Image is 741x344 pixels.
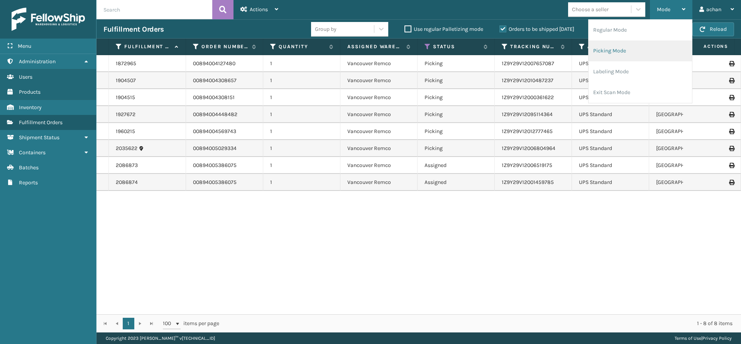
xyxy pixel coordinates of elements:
[502,179,554,185] a: 1Z9Y29V12001459785
[729,112,734,117] i: Print Label
[589,40,692,61] li: Picking Mode
[649,174,726,191] td: [GEOGRAPHIC_DATA]
[186,157,263,174] td: 00894005386075
[572,106,649,123] td: UPS Standard
[729,129,734,134] i: Print Label
[340,157,418,174] td: Vancouver Remco
[263,72,340,89] td: 1
[572,174,649,191] td: UPS Standard
[19,164,39,171] span: Batches
[502,128,553,135] a: 1Z9Y29V12012777465
[116,77,136,84] a: 1904507
[19,149,46,156] span: Containers
[19,134,59,141] span: Shipment Status
[279,43,325,50] label: Quantity
[186,106,263,123] td: 00894004448482
[186,72,263,89] td: 00894004308657
[404,26,483,32] label: Use regular Palletizing mode
[163,320,174,327] span: 100
[116,162,138,169] a: 2086873
[201,43,248,50] label: Order Number
[572,140,649,157] td: UPS Standard
[418,55,495,72] td: Picking
[729,180,734,185] i: Print Label
[649,106,726,123] td: [GEOGRAPHIC_DATA]
[116,94,135,101] a: 1904515
[116,60,136,67] a: 1872965
[116,179,138,186] a: 2086874
[250,6,268,13] span: Actions
[729,95,734,100] i: Print Label
[649,140,726,157] td: [GEOGRAPHIC_DATA]
[19,89,41,95] span: Products
[589,20,692,40] li: Regular Mode
[263,55,340,72] td: 1
[116,145,137,152] a: 2035622
[589,82,692,103] li: Exit Scan Mode
[263,140,340,157] td: 1
[263,89,340,106] td: 1
[19,179,38,186] span: Reports
[572,89,649,106] td: UPS Standard
[163,318,219,329] span: items per page
[692,22,734,36] button: Reload
[418,106,495,123] td: Picking
[679,40,733,53] span: Actions
[418,89,495,106] td: Picking
[418,123,495,140] td: Picking
[729,61,734,66] i: Print Label
[116,128,135,135] a: 1960215
[675,336,701,341] a: Terms of Use
[418,140,495,157] td: Picking
[263,174,340,191] td: 1
[340,123,418,140] td: Vancouver Remco
[116,111,135,118] a: 1927672
[315,25,337,33] div: Group by
[106,332,215,344] p: Copyright 2023 [PERSON_NAME]™ v [TECHNICAL_ID]
[340,89,418,106] td: Vancouver Remco
[572,123,649,140] td: UPS Standard
[340,174,418,191] td: Vancouver Remco
[19,58,56,65] span: Administration
[103,25,164,34] h3: Fulfillment Orders
[19,104,42,111] span: Inventory
[186,140,263,157] td: 00894005029334
[587,43,634,50] label: Assigned Carrier Service
[433,43,480,50] label: Status
[649,123,726,140] td: [GEOGRAPHIC_DATA]
[510,43,557,50] label: Tracking Number
[263,106,340,123] td: 1
[572,5,609,13] div: Choose a seller
[19,74,32,80] span: Users
[186,89,263,106] td: 00894004308151
[649,157,726,174] td: [GEOGRAPHIC_DATA]
[572,55,649,72] td: UPS Standard
[589,61,692,82] li: Labeling Mode
[657,6,670,13] span: Mode
[675,332,732,344] div: |
[186,123,263,140] td: 00894004569743
[572,72,649,89] td: UPS Standard
[340,140,418,157] td: Vancouver Remco
[347,43,403,50] label: Assigned Warehouse
[18,43,31,49] span: Menu
[502,94,554,101] a: 1Z9Y29V12000361622
[123,318,134,329] a: 1
[499,26,574,32] label: Orders to be shipped [DATE]
[263,157,340,174] td: 1
[418,157,495,174] td: Assigned
[124,43,171,50] label: Fulfillment Order Id
[502,60,554,67] a: 1Z9Y29V12007657087
[418,72,495,89] td: Picking
[12,8,85,31] img: logo
[729,78,734,83] i: Print Label
[502,145,555,152] a: 1Z9Y29V12006804964
[572,157,649,174] td: UPS Standard
[340,72,418,89] td: Vancouver Remco
[19,119,63,126] span: Fulfillment Orders
[340,106,418,123] td: Vancouver Remco
[186,174,263,191] td: 00894005386075
[502,111,553,118] a: 1Z9Y29V12095114364
[729,146,734,151] i: Print Label
[263,123,340,140] td: 1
